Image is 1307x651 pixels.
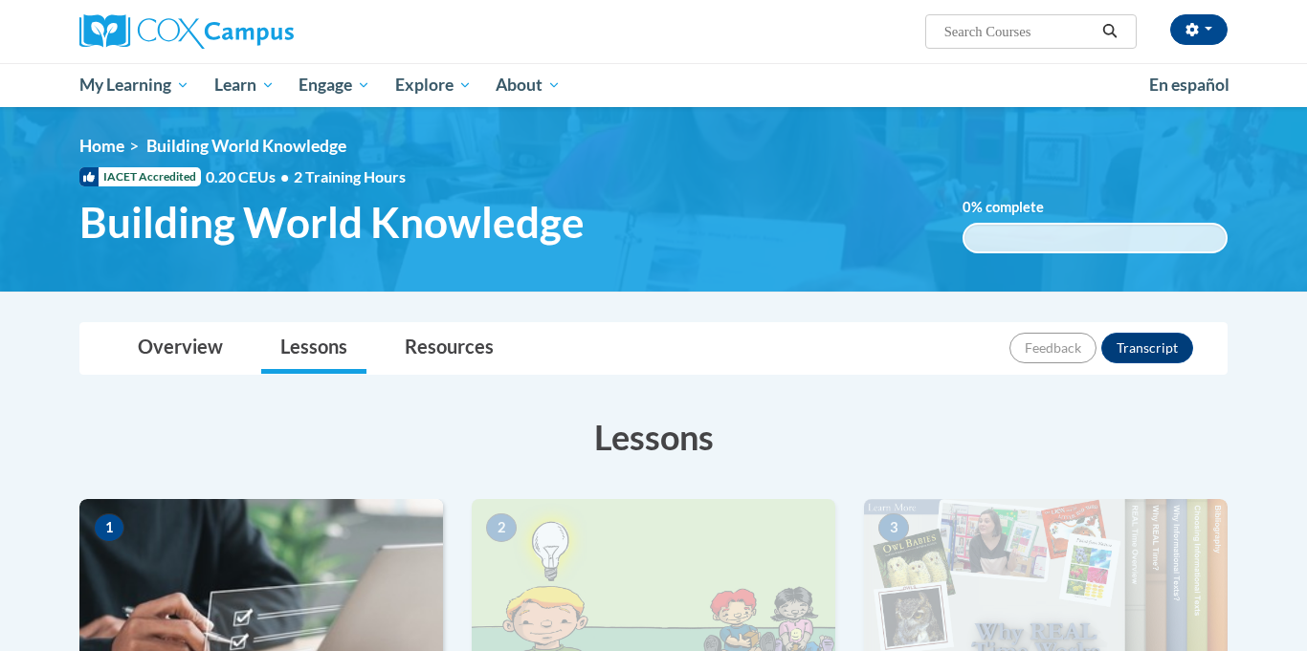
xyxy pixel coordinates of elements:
div: Main menu [51,63,1256,107]
a: Home [79,136,124,156]
span: 2 [486,513,517,542]
span: 0 [963,199,971,215]
a: Resources [386,323,513,374]
span: IACET Accredited [79,167,201,186]
a: Engage [286,63,383,107]
a: About [484,63,574,107]
span: • [280,167,289,185]
input: Search Courses [942,20,1096,43]
button: Transcript [1101,333,1193,363]
span: 3 [878,513,909,542]
span: About [496,74,561,97]
span: Engage [299,74,370,97]
a: En español [1137,65,1242,105]
a: Overview [119,323,242,374]
span: Explore [395,74,472,97]
a: Learn [202,63,287,107]
button: Account Settings [1170,14,1228,45]
span: Building World Knowledge [79,197,585,248]
a: My Learning [67,63,202,107]
button: Feedback [1009,333,1097,363]
span: Building World Knowledge [146,136,346,156]
img: Cox Campus [79,14,294,49]
a: Cox Campus [79,14,443,49]
span: My Learning [79,74,189,97]
label: % complete [963,197,1073,218]
h3: Lessons [79,413,1228,461]
span: 0.20 CEUs [206,166,294,187]
a: Explore [383,63,484,107]
button: Search [1096,20,1124,43]
span: 1 [94,513,124,542]
span: 2 Training Hours [294,167,406,185]
span: En español [1149,75,1229,95]
span: Learn [214,74,275,97]
a: Lessons [261,323,366,374]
